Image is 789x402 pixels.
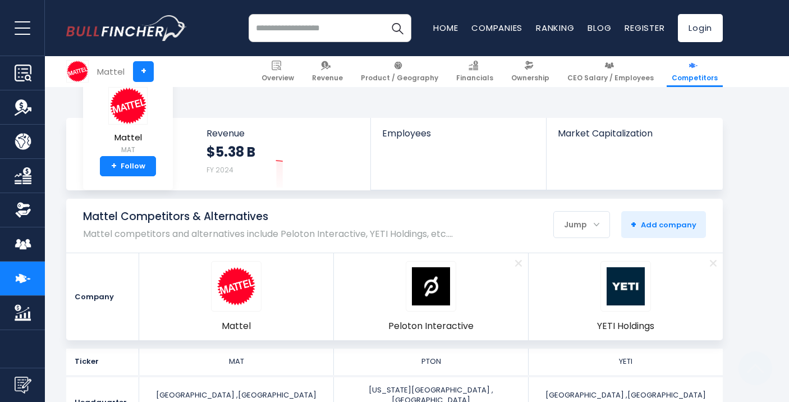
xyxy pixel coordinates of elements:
img: Ownership [15,202,31,218]
strong: $5.38 B [207,143,255,161]
img: MAT logo [217,267,255,305]
img: bullfincher logo [66,15,187,41]
a: Login [678,14,723,42]
a: Go to homepage [66,15,187,41]
a: CEO Salary / Employees [562,56,659,87]
div: Jump [554,213,609,236]
a: Mattel MAT [108,86,148,157]
a: Register [625,22,664,34]
span: Revenue [207,128,360,139]
span: YETI Holdings [597,320,654,332]
a: YETI logo YETI Holdings [597,261,654,332]
span: Competitors [672,74,718,83]
a: Overview [256,56,299,87]
img: MAT logo [67,61,88,82]
span: Revenue [312,74,343,83]
a: Companies [471,22,522,34]
small: MAT [108,145,148,155]
img: YETI logo [607,267,645,305]
a: Blog [588,22,611,34]
div: Ticker [66,349,139,374]
span: Financials [456,74,493,83]
strong: + [631,218,636,231]
a: Remove [703,253,723,273]
a: PTON logo Peloton Interactive [388,261,474,332]
button: +Add company [621,211,706,238]
a: Remove [508,253,528,273]
div: Company [66,253,139,340]
a: Ownership [506,56,554,87]
img: MAT logo [108,87,148,125]
a: Revenue $5.38 B FY 2024 [195,118,371,190]
strong: + [111,161,117,171]
button: Search [383,14,411,42]
a: Revenue [307,56,348,87]
span: Product / Geography [361,74,438,83]
span: Ownership [511,74,549,83]
a: Home [433,22,458,34]
span: Add company [631,220,696,230]
span: CEO Salary / Employees [567,74,654,83]
img: PTON logo [412,267,450,305]
p: Mattel competitors and alternatives include Peloton Interactive, YETI Holdings, etc.… [83,229,453,239]
a: MAT logo Mattel [211,261,262,332]
a: Financials [451,56,498,87]
div: YETI [532,357,719,367]
div: Mattel [97,65,125,78]
a: +Follow [100,156,156,176]
h1: Mattel Competitors & Alternatives [83,210,453,224]
div: PTON [337,357,525,367]
a: Ranking [536,22,574,34]
div: MAT [143,357,330,367]
a: Competitors [667,56,723,87]
span: Employees [382,128,534,139]
span: Mattel [222,320,251,332]
a: Market Capitalization [547,118,722,158]
a: + [133,61,154,82]
span: Overview [262,74,294,83]
span: Mattel [108,133,148,143]
small: FY 2024 [207,165,233,175]
a: Product / Geography [356,56,443,87]
a: Employees [371,118,545,158]
span: Market Capitalization [558,128,710,139]
span: Peloton Interactive [388,320,474,332]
